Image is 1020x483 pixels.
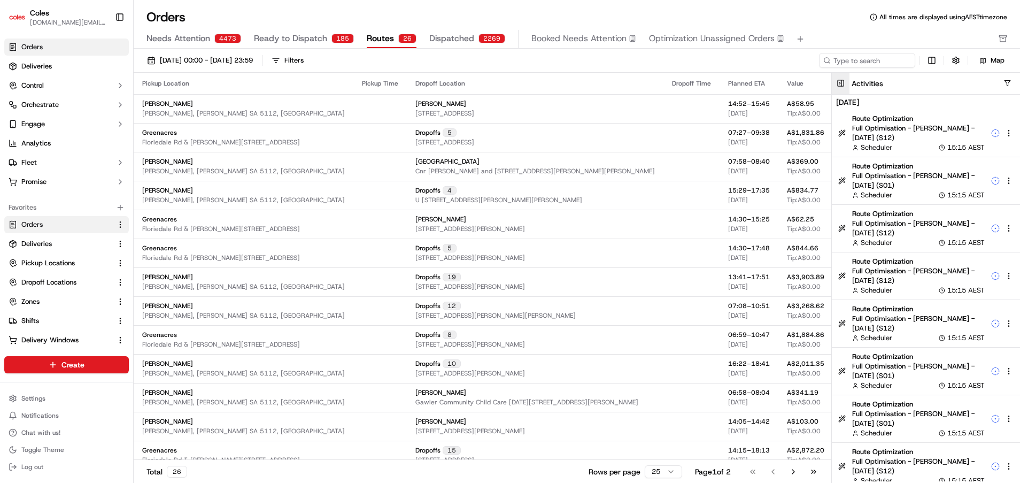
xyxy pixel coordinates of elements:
div: Total [146,466,187,478]
a: Powered byPylon [75,181,129,189]
button: Start new chat [182,105,195,118]
span: Promise [21,177,47,187]
span: Pickup Locations [21,258,75,268]
span: 14:30 – 17:48 [728,244,770,252]
a: Orders [9,220,112,229]
span: [GEOGRAPHIC_DATA] [415,157,480,166]
span: 14:05 – 14:42 [728,417,770,426]
div: 185 [331,34,354,43]
a: 📗Knowledge Base [6,151,86,170]
span: Dropoffs [415,273,441,281]
div: Dropoff Time [672,79,711,88]
span: Log out [21,463,43,471]
div: Start new chat [36,102,175,113]
span: Tip: A$0.00 [787,138,821,147]
button: Scheduler [852,143,892,152]
span: A$58.95 [787,99,814,108]
span: Control [21,81,44,90]
span: [DATE] [728,196,748,204]
span: Notifications [21,411,59,420]
h3: Activities [852,78,883,89]
span: Analytics [21,139,51,148]
div: Value [787,79,824,88]
span: A$834.77 [787,186,818,195]
span: Dispatched [429,32,474,45]
img: Coles [9,9,26,26]
span: Orchestrate [21,100,59,110]
span: [STREET_ADDRESS][PERSON_NAME] [415,282,525,291]
span: Scheduler [861,190,892,200]
span: Tip: A$0.00 [787,398,821,407]
a: Zones [9,297,112,306]
span: 16:22 – 18:41 [728,359,770,368]
span: Tip: A$0.00 [787,340,821,349]
span: A$2,011.35 [787,359,824,368]
span: Booked Needs Attention [531,32,627,45]
span: Scheduler [861,286,892,295]
span: Gawler Community Child Care [DATE][STREET_ADDRESS][PERSON_NAME] [415,398,638,407]
button: Orders [4,216,129,233]
span: 15:15 AEST [947,381,985,390]
span: [PERSON_NAME], [PERSON_NAME] SA 5112, [GEOGRAPHIC_DATA] [142,167,345,175]
span: U [STREET_ADDRESS][PERSON_NAME][PERSON_NAME] [415,196,582,204]
span: 07:27 – 09:38 [728,128,770,137]
span: Route Optimization [852,447,985,457]
p: Rows per page [589,466,640,477]
span: Tip: A$0.00 [787,167,821,175]
span: Pylon [106,181,129,189]
img: 1736555255976-a54dd68f-1ca7-489b-9aae-adbdc363a1c4 [11,102,30,121]
span: Route Optimization [852,400,985,409]
button: Engage [4,116,129,133]
span: Floriedale Rd & [PERSON_NAME][STREET_ADDRESS] [142,456,300,464]
button: Chat with us! [4,425,129,440]
button: Create [4,356,129,373]
span: Tip: A$0.00 [787,109,821,118]
span: 06:58 – 08:04 [728,388,770,397]
div: 12 [443,302,461,310]
span: Zones [21,297,40,306]
div: Pickup Location [142,79,345,88]
span: Greenacres [142,331,177,339]
span: Tip: A$0.00 [787,427,821,435]
span: Full Optimisation - [PERSON_NAME] - [DATE] (S12) [852,124,985,143]
span: Orders [21,220,43,229]
button: Shifts [4,312,129,329]
button: Pickup Locations [4,255,129,272]
div: Filters [284,56,304,65]
button: Coles [30,7,49,18]
div: 8 [443,331,457,339]
span: [DATE] [728,456,748,464]
span: Floriedale Rd & [PERSON_NAME][STREET_ADDRESS] [142,138,300,147]
h4: [DATE] [832,95,1020,110]
span: [PERSON_NAME], [PERSON_NAME] SA 5112, [GEOGRAPHIC_DATA] [142,311,345,320]
span: [STREET_ADDRESS][PERSON_NAME] [415,254,525,262]
span: Route Optimization [852,304,985,314]
button: Promise [4,173,129,190]
span: Full Optimisation - [PERSON_NAME] - [DATE] (S01) [852,362,985,381]
span: Knowledge Base [21,155,82,166]
span: Full Optimisation - [PERSON_NAME] - [DATE] (S12) [852,457,985,476]
span: [PERSON_NAME] [415,388,466,397]
button: Scheduler [852,428,892,438]
div: 💻 [90,156,99,165]
span: [DATE] [728,138,748,147]
span: [PERSON_NAME] [142,157,193,166]
span: [PERSON_NAME], [PERSON_NAME] SA 5112, [GEOGRAPHIC_DATA] [142,398,345,407]
span: [PERSON_NAME] [142,186,193,195]
button: Scheduler [852,286,892,295]
div: 2269 [478,34,505,43]
span: [STREET_ADDRESS][PERSON_NAME] [415,225,525,233]
span: [PERSON_NAME], [PERSON_NAME] SA 5112, [GEOGRAPHIC_DATA] [142,109,345,118]
span: Floriedale Rd & [PERSON_NAME][STREET_ADDRESS] [142,254,300,262]
div: Dropoff Location [415,79,655,88]
button: [DOMAIN_NAME][EMAIL_ADDRESS][DOMAIN_NAME] [30,18,106,27]
span: Dropoffs [415,244,441,252]
span: Fleet [21,158,37,167]
span: Tip: A$0.00 [787,254,821,262]
span: [PERSON_NAME] [415,99,466,108]
span: Scheduler [861,143,892,152]
span: Deliveries [21,239,52,249]
span: Route Optimization [852,257,985,266]
button: Orchestrate [4,96,129,113]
